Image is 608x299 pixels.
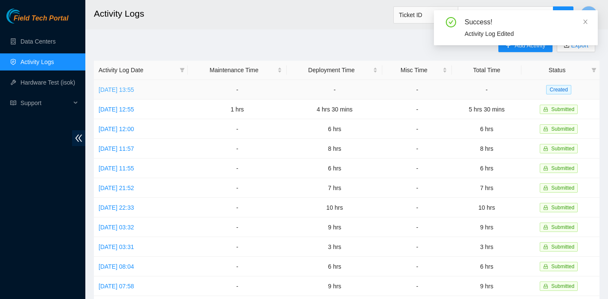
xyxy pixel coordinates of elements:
input: Enter text here... [458,6,553,23]
td: - [452,80,521,100]
td: - [382,237,452,257]
td: 9 hrs [287,217,382,237]
img: Akamai Technologies [6,9,43,23]
a: [DATE] 12:00 [99,126,134,132]
span: close [582,19,588,25]
td: 6 hrs [287,119,382,139]
td: 4 hrs 30 mins [287,100,382,119]
td: 10 hrs [452,198,521,217]
span: Submitted [551,264,574,270]
span: lock [543,185,548,191]
td: 9 hrs [287,276,382,296]
span: Activity Log Date [99,65,176,75]
td: - [382,276,452,296]
span: lock [543,225,548,230]
td: - [188,257,287,276]
span: lock [543,284,548,289]
a: [DATE] 12:55 [99,106,134,113]
a: [DATE] 11:57 [99,145,134,152]
td: - [188,217,287,237]
td: - [188,80,287,100]
span: filter [180,67,185,73]
span: Submitted [551,185,574,191]
span: Submitted [551,205,574,211]
td: 5 hrs 30 mins [452,100,521,119]
td: 9 hrs [452,217,521,237]
a: [DATE] 03:32 [99,224,134,231]
span: check-circle [446,17,456,27]
td: 6 hrs [452,119,521,139]
span: Status [526,65,588,75]
a: [DATE] 22:33 [99,204,134,211]
td: 7 hrs [452,178,521,198]
a: Hardware Test (isok) [20,79,75,86]
span: filter [590,64,598,76]
span: lock [543,205,548,210]
span: lock [543,126,548,132]
td: - [188,139,287,158]
td: - [382,158,452,178]
td: - [188,237,287,257]
span: Submitted [551,126,574,132]
td: - [382,119,452,139]
td: - [382,139,452,158]
td: 3 hrs [452,237,521,257]
a: Akamai TechnologiesField Tech Portal [6,15,68,26]
a: [DATE] 03:31 [99,243,134,250]
a: [DATE] 07:58 [99,283,134,290]
span: lock [543,146,548,151]
td: - [382,80,452,100]
button: M [580,6,597,23]
th: Total Time [452,61,521,80]
td: 6 hrs [452,158,521,178]
td: - [287,80,382,100]
td: - [382,178,452,198]
span: M [586,9,591,20]
td: 3 hrs [287,237,382,257]
td: - [188,198,287,217]
div: Activity Log Edited [465,29,588,38]
td: 6 hrs [287,158,382,178]
div: Success! [465,17,588,27]
td: - [382,198,452,217]
span: Submitted [551,224,574,230]
td: 8 hrs [452,139,521,158]
span: lock [543,264,548,269]
td: - [188,119,287,139]
span: Submitted [551,146,574,152]
span: lock [543,244,548,249]
a: [DATE] 13:55 [99,86,134,93]
button: search [553,6,573,23]
span: Submitted [551,283,574,289]
a: Data Centers [20,38,55,45]
a: [DATE] 11:55 [99,165,134,172]
td: - [382,257,452,276]
td: - [188,158,287,178]
td: 1 hrs [188,100,287,119]
span: filter [591,67,596,73]
span: filter [178,64,186,76]
span: lock [543,107,548,112]
td: 8 hrs [287,139,382,158]
td: - [188,276,287,296]
a: [DATE] 21:52 [99,185,134,191]
a: Activity Logs [20,59,54,65]
span: Field Tech Portal [14,15,68,23]
td: 6 hrs [287,257,382,276]
span: Submitted [551,106,574,112]
span: Ticket ID [399,9,453,21]
td: - [382,217,452,237]
span: read [10,100,16,106]
span: Submitted [551,244,574,250]
td: - [382,100,452,119]
span: double-left [72,130,85,146]
td: 7 hrs [287,178,382,198]
td: - [188,178,287,198]
span: Support [20,94,71,111]
a: [DATE] 08:04 [99,263,134,270]
td: 6 hrs [452,257,521,276]
td: 10 hrs [287,198,382,217]
span: Created [546,85,571,94]
td: 9 hrs [452,276,521,296]
span: lock [543,166,548,171]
